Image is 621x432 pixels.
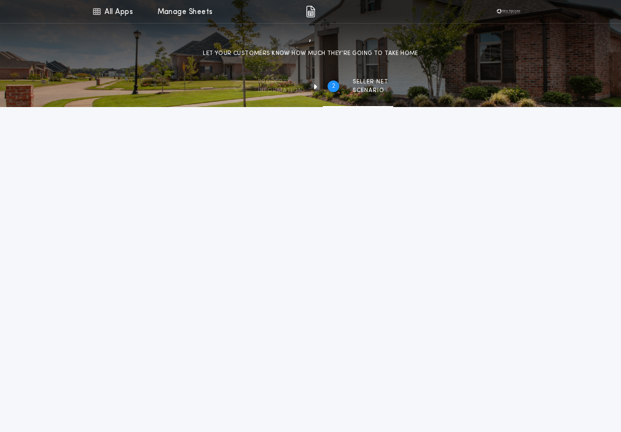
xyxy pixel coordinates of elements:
p: LET YOUR CUSTOMERS KNOW HOW MUCH THEY’RE GOING TO TAKE HOME [203,49,418,58]
span: SCENARIO [353,87,388,94]
img: img [306,6,315,17]
span: SELLER NET [353,78,388,86]
h2: 2 [332,82,335,90]
img: vs-icon [494,7,523,16]
span: information [258,87,303,94]
h1: , [309,30,312,46]
span: Property [258,78,303,86]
